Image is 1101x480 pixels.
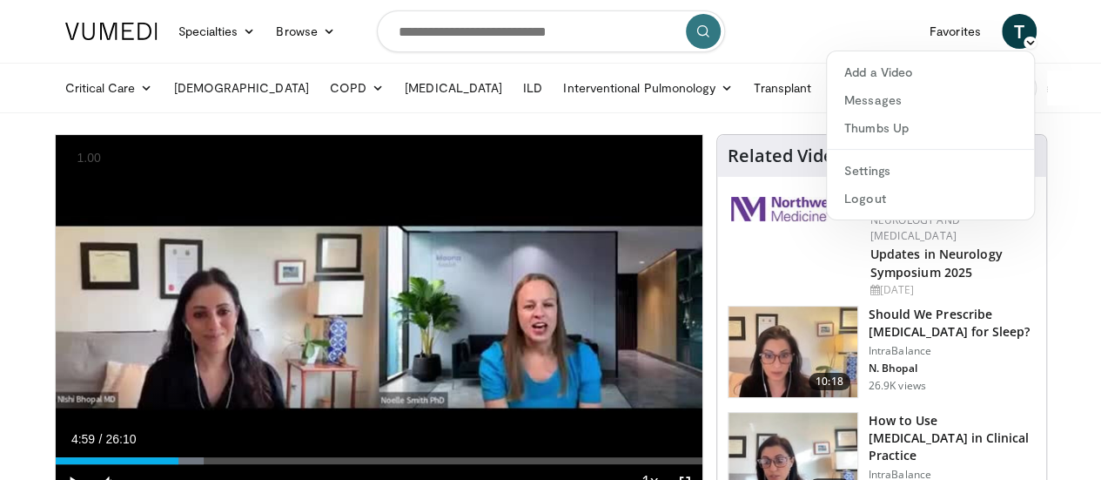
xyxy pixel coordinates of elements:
[827,58,1034,86] a: Add a Video
[827,185,1034,213] a: Logout
[265,14,346,49] a: Browse
[105,432,136,446] span: 26:10
[553,71,743,105] a: Interventional Pulmonology
[164,71,319,105] a: [DEMOGRAPHIC_DATA]
[731,197,862,221] img: 2a462fb6-9365-492a-ac79-3166a6f924d8.png.150x105_q85_autocrop_double_scale_upscale_version-0.2.jpg
[55,71,164,105] a: Critical Care
[826,51,1035,220] div: T
[728,145,853,166] h4: Related Videos
[827,86,1034,114] a: Messages
[56,457,702,464] div: Progress Bar
[827,114,1034,142] a: Thumbs Up
[822,71,957,105] a: [MEDICAL_DATA]
[71,432,95,446] span: 4:59
[869,412,1036,464] h3: How to Use [MEDICAL_DATA] in Clinical Practice
[869,362,1036,375] p: N. Bhopal
[394,71,513,105] a: [MEDICAL_DATA]
[65,23,158,40] img: VuMedi Logo
[728,306,1036,398] a: 10:18 Should We Prescribe [MEDICAL_DATA] for Sleep? IntraBalance N. Bhopal 26.9K views
[870,246,1003,281] a: Updates in Neurology Symposium 2025
[743,71,822,105] a: Transplant
[809,373,850,390] span: 10:18
[919,14,991,49] a: Favorites
[513,71,553,105] a: ILD
[869,344,1036,358] p: IntraBalance
[869,306,1036,341] h3: Should We Prescribe [MEDICAL_DATA] for Sleep?
[99,432,103,446] span: /
[1002,14,1037,49] a: T
[377,10,725,52] input: Search topics, interventions
[168,14,266,49] a: Specialties
[870,282,1032,298] div: [DATE]
[728,307,857,397] img: f7087805-6d6d-4f4e-b7c8-917543aa9d8d.150x105_q85_crop-smart_upscale.jpg
[869,379,926,393] p: 26.9K views
[827,157,1034,185] a: Settings
[319,71,394,105] a: COPD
